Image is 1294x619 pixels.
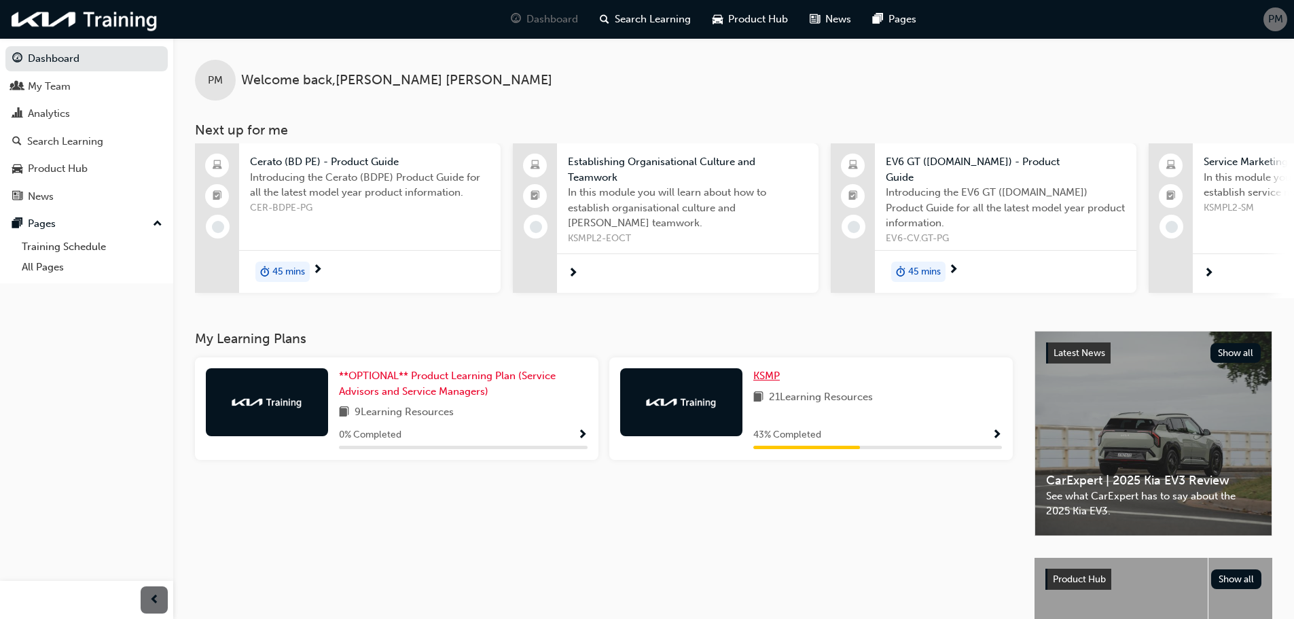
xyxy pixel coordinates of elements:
[12,81,22,93] span: people-icon
[1046,342,1261,364] a: Latest NewsShow all
[568,154,808,185] span: Establishing Organisational Culture and Teamwork
[5,129,168,154] a: Search Learning
[339,370,556,397] span: **OPTIONAL** Product Learning Plan (Service Advisors and Service Managers)
[753,389,763,406] span: book-icon
[16,257,168,278] a: All Pages
[149,592,160,609] span: prev-icon
[513,143,819,293] a: Establishing Organisational Culture and TeamworkIn this module you will learn about how to establ...
[848,188,858,205] span: booktick-icon
[12,108,22,120] span: chart-icon
[272,264,305,280] span: 45 mins
[1211,569,1262,589] button: Show all
[825,12,851,27] span: News
[5,101,168,126] a: Analytics
[589,5,702,33] a: search-iconSearch Learning
[831,143,1136,293] a: EV6 GT ([DOMAIN_NAME]) - Product GuideIntroducing the EV6 GT ([DOMAIN_NAME]) Product Guide for al...
[28,79,71,94] div: My Team
[208,73,223,88] span: PM
[27,134,103,149] div: Search Learning
[888,12,916,27] span: Pages
[530,221,542,233] span: learningRecordVerb_NONE-icon
[753,370,780,382] span: KSMP
[12,136,22,148] span: search-icon
[1053,573,1106,585] span: Product Hub
[355,404,454,421] span: 9 Learning Resources
[339,404,349,421] span: book-icon
[5,156,168,181] a: Product Hub
[250,170,490,200] span: Introducing the Cerato (BDPE) Product Guide for all the latest model year product information.
[12,218,22,230] span: pages-icon
[531,188,540,205] span: booktick-icon
[213,157,222,175] span: laptop-icon
[577,427,588,444] button: Show Progress
[644,395,719,409] img: kia-training
[1166,188,1176,205] span: booktick-icon
[526,12,578,27] span: Dashboard
[5,46,168,71] a: Dashboard
[5,74,168,99] a: My Team
[241,73,552,88] span: Welcome back , [PERSON_NAME] [PERSON_NAME]
[195,331,1013,347] h3: My Learning Plans
[153,215,162,233] span: up-icon
[212,221,224,233] span: learningRecordVerb_NONE-icon
[16,236,168,258] a: Training Schedule
[1166,157,1176,175] span: laptop-icon
[195,143,501,293] a: Cerato (BD PE) - Product GuideIntroducing the Cerato (BDPE) Product Guide for all the latest mode...
[1046,489,1261,519] span: See what CarExpert has to say about the 2025 Kia EV3.
[173,122,1294,138] h3: Next up for me
[568,185,808,231] span: In this module you will learn about how to establish organisational culture and [PERSON_NAME] tea...
[886,185,1126,231] span: Introducing the EV6 GT ([DOMAIN_NAME]) Product Guide for all the latest model year product inform...
[713,11,723,28] span: car-icon
[5,211,168,236] button: Pages
[848,157,858,175] span: laptop-icon
[500,5,589,33] a: guage-iconDashboard
[260,263,270,281] span: duration-icon
[1035,331,1272,536] a: Latest NewsShow allCarExpert | 2025 Kia EV3 ReviewSee what CarExpert has to say about the 2025 Ki...
[1054,347,1105,359] span: Latest News
[5,43,168,211] button: DashboardMy TeamAnalyticsSearch LearningProduct HubNews
[728,12,788,27] span: Product Hub
[339,368,588,399] a: **OPTIONAL** Product Learning Plan (Service Advisors and Service Managers)
[753,368,785,384] a: KSMP
[7,5,163,33] img: kia-training
[992,427,1002,444] button: Show Progress
[28,216,56,232] div: Pages
[531,157,540,175] span: laptop-icon
[5,184,168,209] a: News
[339,427,401,443] span: 0 % Completed
[1045,569,1261,590] a: Product HubShow all
[568,268,578,280] span: next-icon
[896,263,905,281] span: duration-icon
[886,154,1126,185] span: EV6 GT ([DOMAIN_NAME]) - Product Guide
[702,5,799,33] a: car-iconProduct Hub
[862,5,927,33] a: pages-iconPages
[1268,12,1283,27] span: PM
[810,11,820,28] span: news-icon
[948,264,958,277] span: next-icon
[1204,268,1214,280] span: next-icon
[873,11,883,28] span: pages-icon
[1210,343,1261,363] button: Show all
[1046,473,1261,489] span: CarExpert | 2025 Kia EV3 Review
[213,188,222,205] span: booktick-icon
[12,191,22,203] span: news-icon
[568,231,808,247] span: KSMPL2-EOCT
[577,429,588,442] span: Show Progress
[12,163,22,175] span: car-icon
[312,264,323,277] span: next-icon
[886,231,1126,247] span: EV6-CV.GT-PG
[230,395,304,409] img: kia-training
[28,161,88,177] div: Product Hub
[908,264,941,280] span: 45 mins
[1166,221,1178,233] span: learningRecordVerb_NONE-icon
[250,200,490,216] span: CER-BDPE-PG
[1263,7,1287,31] button: PM
[511,11,521,28] span: guage-icon
[28,189,54,205] div: News
[769,389,873,406] span: 21 Learning Resources
[992,429,1002,442] span: Show Progress
[250,154,490,170] span: Cerato (BD PE) - Product Guide
[12,53,22,65] span: guage-icon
